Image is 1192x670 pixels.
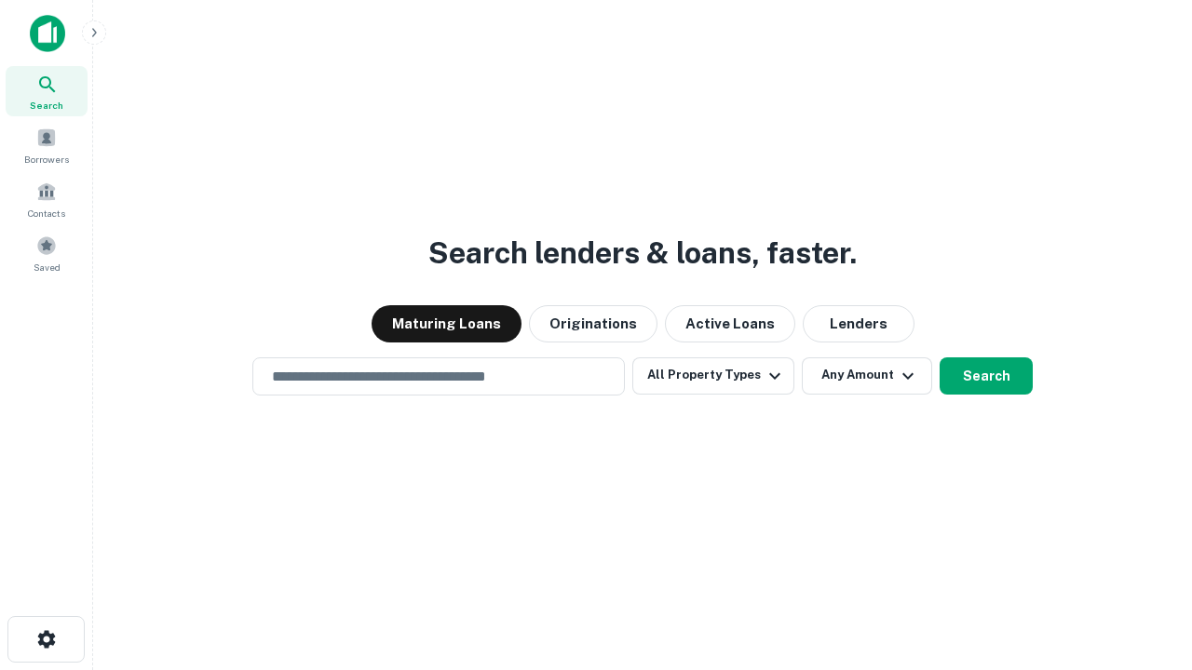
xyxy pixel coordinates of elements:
[1099,521,1192,610] iframe: Chat Widget
[6,228,88,278] a: Saved
[24,152,69,167] span: Borrowers
[372,305,521,342] button: Maturing Loans
[529,305,657,342] button: Originations
[940,357,1033,395] button: Search
[6,66,88,116] a: Search
[802,357,932,395] button: Any Amount
[28,206,65,221] span: Contacts
[803,305,914,342] button: Lenders
[665,305,795,342] button: Active Loans
[6,120,88,170] a: Borrowers
[428,231,857,275] h3: Search lenders & loans, faster.
[6,174,88,224] a: Contacts
[30,15,65,52] img: capitalize-icon.png
[30,98,63,113] span: Search
[632,357,794,395] button: All Property Types
[34,260,61,275] span: Saved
